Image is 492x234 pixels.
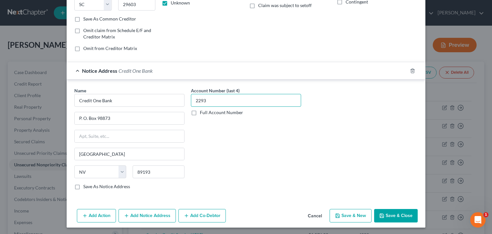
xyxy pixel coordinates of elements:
[75,148,184,160] input: Enter city...
[119,68,153,74] span: Credit One Bank
[470,212,486,228] iframe: Intercom live chat
[83,16,136,22] label: Save As Common Creditor
[178,209,226,222] button: Add Co-Debtor
[75,130,184,142] input: Apt, Suite, etc...
[330,209,372,222] button: Save & New
[191,94,301,107] input: XXXX
[83,28,151,39] span: Omit claim from Schedule E/F and Creditor Matrix
[374,209,418,222] button: Save & Close
[83,46,137,51] span: Omit from Creditor Matrix
[303,210,327,222] button: Cancel
[119,209,176,222] button: Add Notice Address
[75,112,184,124] input: Enter address...
[77,209,116,222] button: Add Action
[200,109,243,116] label: Full Account Number
[258,3,312,8] span: Claim was subject to setoff
[74,94,184,107] input: Search by name...
[83,183,130,190] label: Save As Notice Address
[191,87,240,94] label: Account Number (last 4)
[483,212,488,217] span: 1
[74,88,86,93] span: Name
[82,68,117,74] span: Notice Address
[133,165,184,178] input: Enter zip..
